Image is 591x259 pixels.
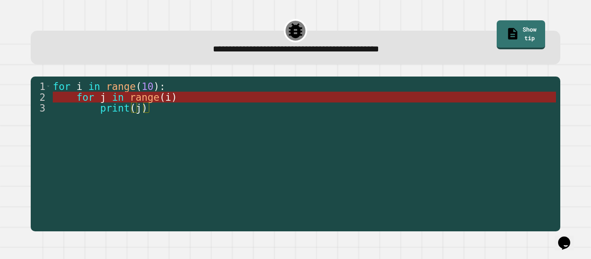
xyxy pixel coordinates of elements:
div: 3 [31,102,51,113]
iframe: chat widget [555,224,582,250]
span: in [112,92,124,103]
span: range [106,81,135,92]
span: range [130,92,159,103]
span: Toggle code folding, rows 1 through 3 [46,81,51,92]
span: ( [136,81,142,92]
span: : [159,81,165,92]
span: 10 [141,81,153,92]
span: ) [154,81,160,92]
span: j [100,92,106,103]
span: i [77,81,83,92]
span: i [165,92,171,103]
span: ( [130,102,136,114]
a: Show tip [497,20,545,49]
div: 2 [31,92,51,102]
span: ) [141,102,148,114]
span: print [100,102,129,114]
span: for [53,81,71,92]
span: ( [159,92,165,103]
span: j [136,102,142,114]
span: ) [171,92,177,103]
span: in [88,81,100,92]
div: 1 [31,81,51,92]
span: for [77,92,94,103]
